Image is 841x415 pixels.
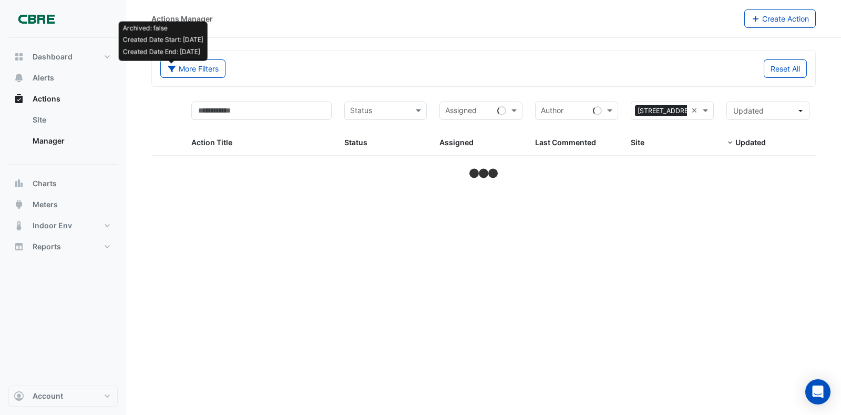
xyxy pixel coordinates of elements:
[33,241,61,252] span: Reports
[439,138,474,147] span: Assigned
[123,35,203,45] p: Created Date Start: [DATE]
[13,8,60,29] img: Company Logo
[14,199,24,210] app-icon: Meters
[764,59,807,78] button: Reset All
[735,138,766,147] span: Updated
[744,9,816,28] button: Create Action
[123,24,203,33] p: Archived: false
[33,73,54,83] span: Alerts
[344,138,367,147] span: Status
[33,178,57,189] span: Charts
[805,379,830,404] div: Open Intercom Messenger
[14,94,24,104] app-icon: Actions
[160,59,225,78] button: Archived: falseCreated Date Start: [DATE]Created Date End: [DATE] More Filters
[8,215,118,236] button: Indoor Env
[8,67,118,88] button: Alerts
[726,102,809,120] button: Updated
[191,138,232,147] span: Action Title
[535,138,596,147] span: Last Commented
[8,46,118,67] button: Dashboard
[14,73,24,83] app-icon: Alerts
[14,220,24,231] app-icon: Indoor Env
[123,47,203,56] p: Created Date End: [DATE]
[33,52,73,62] span: Dashboard
[14,241,24,252] app-icon: Reports
[8,194,118,215] button: Meters
[14,178,24,189] app-icon: Charts
[8,236,118,257] button: Reports
[14,52,24,62] app-icon: Dashboard
[33,391,63,401] span: Account
[151,13,213,24] div: Actions Manager
[33,199,58,210] span: Meters
[733,106,764,115] span: Updated
[33,94,60,104] span: Actions
[631,138,644,147] span: Site
[8,173,118,194] button: Charts
[8,386,118,407] button: Account
[33,220,72,231] span: Indoor Env
[8,109,118,156] div: Actions
[8,88,118,109] button: Actions
[691,105,700,117] span: Clear
[635,105,701,117] span: [STREET_ADDRESS]
[24,109,118,130] a: Site
[24,130,118,151] a: Manager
